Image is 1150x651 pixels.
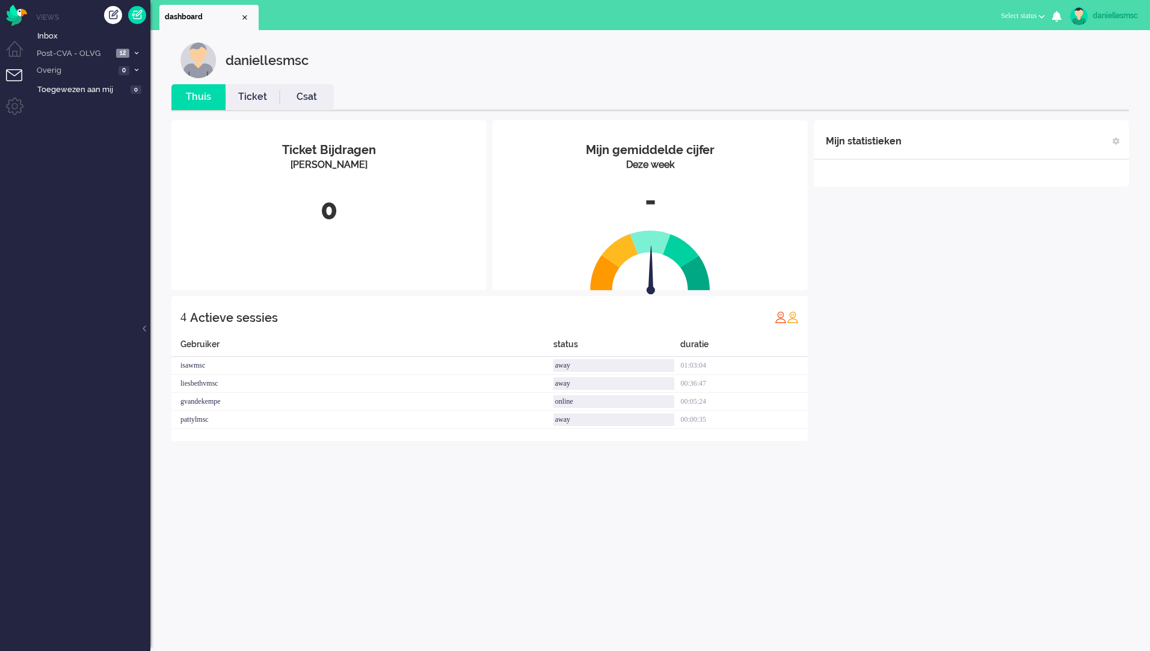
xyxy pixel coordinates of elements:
[787,311,799,323] img: profile_orange.svg
[680,375,808,393] div: 00:36:47
[680,411,808,429] div: 00:00:35
[280,90,334,104] a: Csat
[6,5,27,26] img: flow_omnibird.svg
[37,84,127,96] span: Toegewezen aan mij
[1070,7,1088,25] img: avatar
[994,4,1052,30] li: Select status
[1068,7,1138,25] a: daniellesmsc
[553,395,675,408] div: online
[116,49,129,58] span: 12
[180,158,478,172] div: [PERSON_NAME]
[180,305,186,329] div: 4
[553,377,675,390] div: away
[180,42,217,78] img: customer.svg
[180,141,478,159] div: Ticket Bijdragen
[6,69,33,96] li: Tickets menu
[6,41,33,68] li: Dashboard menu
[502,158,799,172] div: Deze week
[35,82,150,96] a: Toegewezen aan mij 0
[6,8,27,17] a: Omnidesk
[171,338,553,357] div: Gebruiker
[128,6,146,24] a: Quick Ticket
[171,90,226,104] a: Thuis
[171,393,553,411] div: gvandekempe
[590,230,710,291] img: semi_circle.svg
[171,357,553,375] div: isawmsc
[131,85,141,94] span: 0
[1001,11,1037,20] span: Select status
[680,393,808,411] div: 00:05:24
[680,357,808,375] div: 01:03:04
[502,141,799,159] div: Mijn gemiddelde cijfer
[226,90,280,104] a: Ticket
[36,12,150,22] li: Views
[625,245,677,297] img: arrow.svg
[226,42,309,78] div: daniellesmsc
[280,84,334,110] li: Csat
[118,66,129,75] span: 0
[994,7,1052,25] button: Select status
[190,306,278,330] div: Actieve sessies
[104,6,122,24] div: Creëer ticket
[35,48,112,60] span: Post-CVA - OLVG
[502,181,799,221] div: -
[35,65,115,76] span: Overig
[159,5,259,30] li: Dashboard
[171,375,553,393] div: liesbethvmsc
[226,84,280,110] li: Ticket
[35,29,150,42] a: Inbox
[1093,10,1138,22] div: daniellesmsc
[553,413,675,426] div: away
[775,311,787,323] img: profile_red.svg
[553,338,681,357] div: status
[37,31,150,42] span: Inbox
[171,84,226,110] li: Thuis
[180,190,478,230] div: 0
[680,338,808,357] div: duratie
[826,129,902,153] div: Mijn statistieken
[165,12,240,22] span: dashboard
[6,97,33,125] li: Admin menu
[553,359,675,372] div: away
[171,411,553,429] div: pattylmsc
[240,13,250,22] div: Close tab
